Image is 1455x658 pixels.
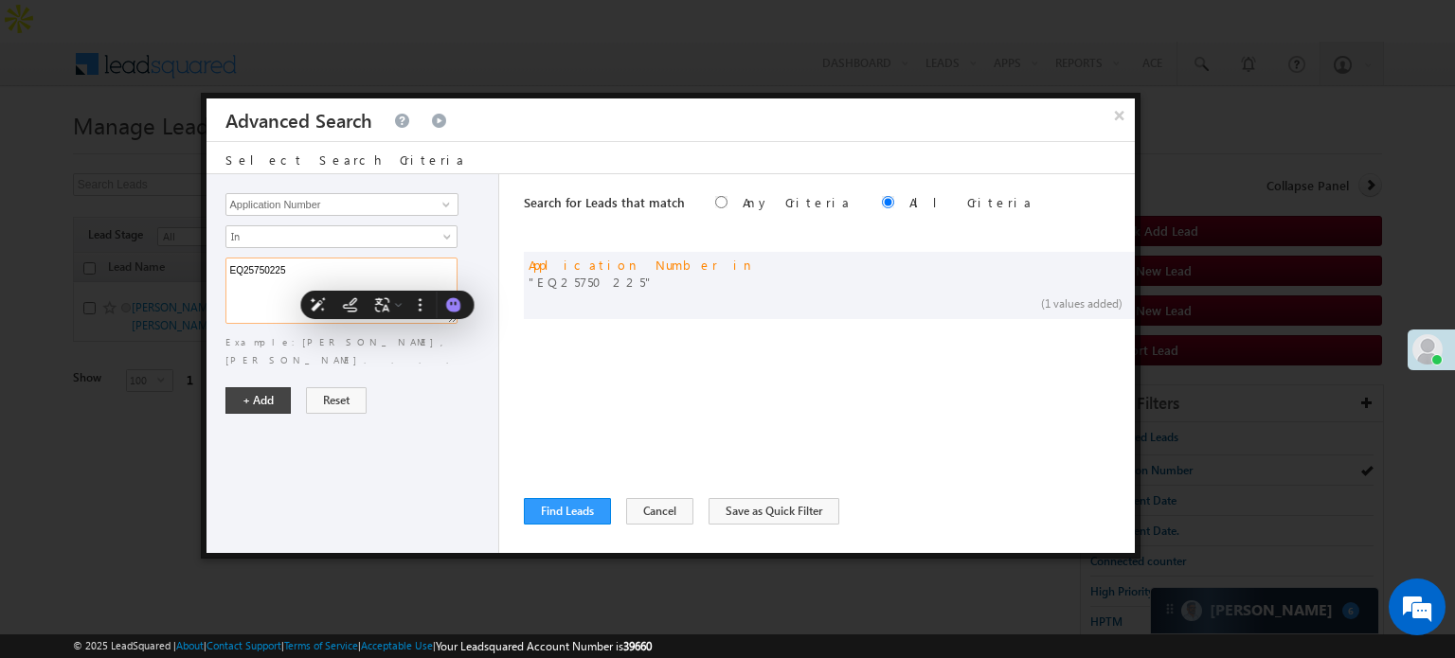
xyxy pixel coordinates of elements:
[284,639,358,651] a: Terms of Service
[306,387,367,414] button: Reset
[909,194,1033,210] label: All Criteria
[225,151,466,168] span: Select Search Criteria
[225,193,458,216] input: Type to Search
[361,639,433,651] a: Acceptable Use
[225,98,372,141] h3: Advanced Search
[623,639,652,653] span: 39660
[226,228,432,245] span: In
[1105,98,1135,132] button: ×
[524,498,611,525] button: Find Leads
[743,194,852,210] label: Any Criteria
[225,225,458,248] a: In
[432,195,456,214] a: Show All Items
[99,99,318,124] div: Chat with us now
[436,639,652,653] span: Your Leadsquared Account Number is
[311,9,356,55] div: Minimize live chat window
[225,387,291,414] button: + Add
[32,99,80,124] img: d_60004797649_company_0_60004797649
[733,257,755,273] span: in
[176,639,204,651] a: About
[73,637,652,655] span: © 2025 LeadSquared | | | | |
[225,336,474,365] span: Example: [PERSON_NAME],[PERSON_NAME]....
[626,498,693,525] button: Cancel
[524,194,685,210] span: Search for Leads that match
[529,274,755,291] span: EQ25750225
[25,175,346,499] textarea: Type your message and hit 'Enter'
[709,498,839,525] button: Save as Quick Filter
[1041,296,1123,311] span: (1 values added)
[207,639,281,651] a: Contact Support
[529,257,718,273] span: Application Number
[258,515,344,541] em: Start Chat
